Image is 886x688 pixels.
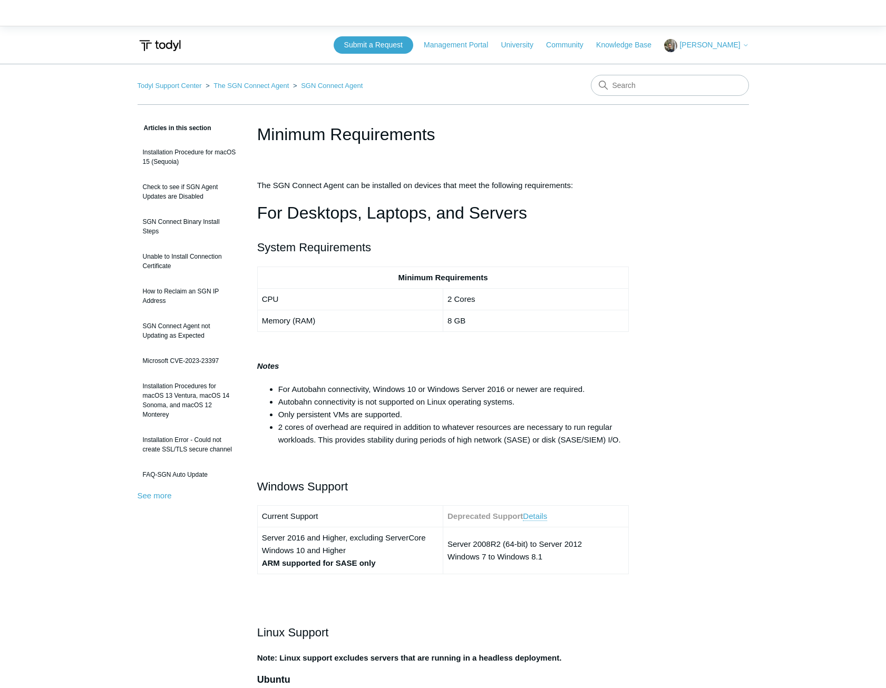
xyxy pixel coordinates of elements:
[257,288,443,310] td: CPU
[443,527,628,574] td: Server 2008R2 (64-bit) to Server 2012 Windows 7 to Windows 8.1
[278,421,629,446] li: 2 cores of overhead are required in addition to whatever resources are necessary to run regular w...
[664,39,748,52] button: [PERSON_NAME]
[679,41,740,49] span: [PERSON_NAME]
[138,177,241,207] a: Check to see if SGN Agent Updates are Disabled
[443,310,628,331] td: 8 GB
[138,376,241,425] a: Installation Procedures for macOS 13 Ventura, macOS 14 Sonoma, and macOS 12 Monterey
[447,512,523,520] strong: Deprecated Support
[596,40,662,51] a: Knowledge Base
[257,361,279,370] strong: Notes
[257,626,329,639] span: Linux Support
[591,75,749,96] input: Search
[138,430,241,459] a: Installation Error - Could not create SSL/TLS secure channel
[257,674,290,685] span: Ubuntu
[443,288,628,310] td: 2 Cores
[278,383,629,396] li: For Autobahn connectivity, Windows 10 or Windows Server 2016 or newer are required.
[257,653,562,662] strong: Note: Linux support excludes servers that are running in a headless deployment.
[257,241,371,254] span: System Requirements
[138,281,241,311] a: How to Reclaim an SGN IP Address
[398,273,488,282] strong: Minimum Requirements
[257,480,348,493] span: Windows Support
[278,396,629,408] li: Autobahn connectivity is not supported on Linux operating systems.
[278,408,629,421] li: Only persistent VMs are supported.
[291,82,363,90] li: SGN Connect Agent
[138,124,211,132] span: Articles in this section
[138,247,241,276] a: Unable to Install Connection Certificate
[257,506,443,527] td: Current Support
[262,558,376,567] strong: ARM supported for SASE only
[501,40,543,51] a: University
[138,82,204,90] li: Todyl Support Center
[138,82,202,90] a: Todyl Support Center
[138,351,241,371] a: Microsoft CVE-2023-23397
[213,82,289,90] a: The SGN Connect Agent
[523,512,547,521] a: Details
[301,82,363,90] a: SGN Connect Agent
[138,316,241,346] a: SGN Connect Agent not Updating as Expected
[257,203,527,222] span: For Desktops, Laptops, and Servers
[546,40,594,51] a: Community
[257,527,443,574] td: Server 2016 and Higher, excluding ServerCore Windows 10 and Higher
[257,181,573,190] span: The SGN Connect Agent can be installed on devices that meet the following requirements:
[138,142,241,172] a: Installation Procedure for macOS 15 (Sequoia)
[138,491,172,500] a: See more
[138,36,182,55] img: Todyl Support Center Help Center home page
[424,40,499,51] a: Management Portal
[203,82,291,90] li: The SGN Connect Agent
[257,310,443,331] td: Memory (RAM)
[138,465,241,485] a: FAQ-SGN Auto Update
[138,212,241,241] a: SGN Connect Binary Install Steps
[334,36,413,54] a: Submit a Request
[257,122,629,147] h1: Minimum Requirements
